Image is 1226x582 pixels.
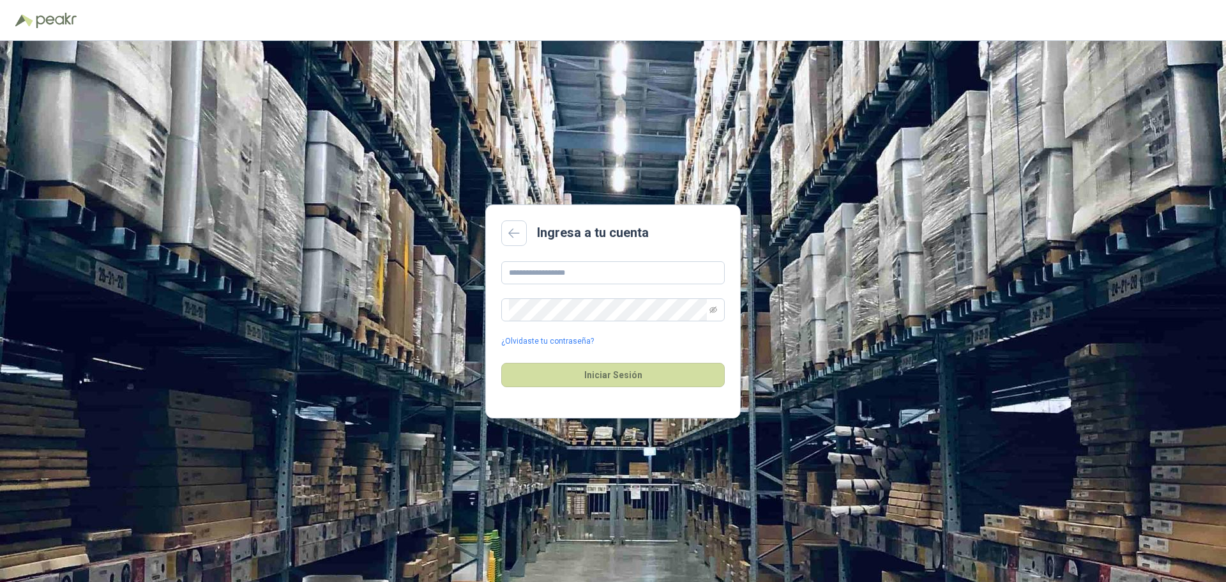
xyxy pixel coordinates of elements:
a: ¿Olvidaste tu contraseña? [501,335,594,348]
button: Iniciar Sesión [501,363,725,387]
span: eye-invisible [709,306,717,314]
h2: Ingresa a tu cuenta [537,223,649,243]
img: Peakr [36,13,77,28]
img: Logo [15,14,33,27]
